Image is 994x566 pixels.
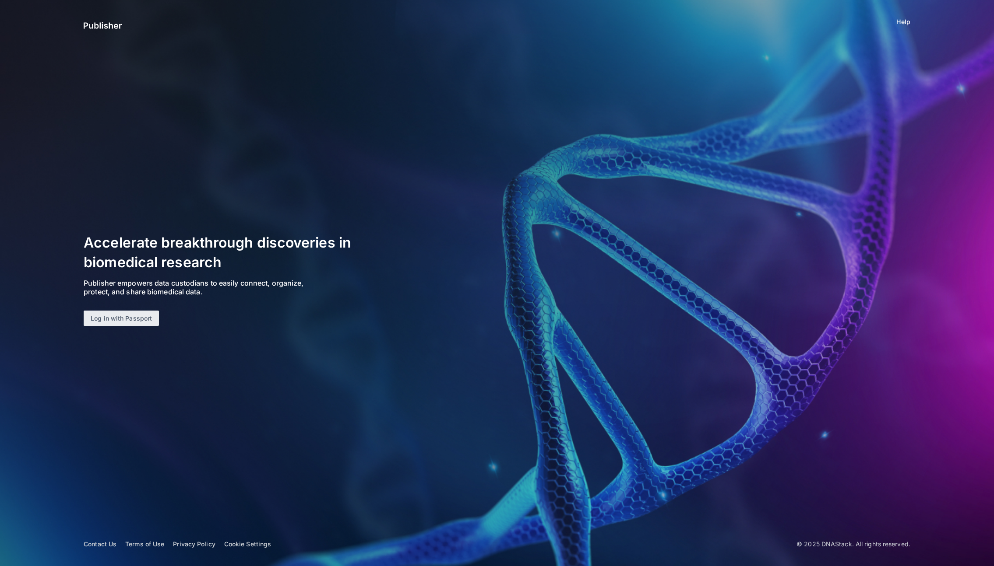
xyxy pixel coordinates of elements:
h1: Accelerate breakthrough discoveries in biomedical research [84,233,368,273]
a: Privacy Policy [173,540,215,548]
p: © 2025 DNAStack. All rights reserved. [797,540,910,549]
img: publisher-logo-white.svg [84,20,122,31]
a: Contact Us [84,540,116,548]
p: Publisher empowers data custodians to easily connect, organize, protect, and share biomedical data. [84,279,310,296]
a: Log in with Passport [84,311,159,326]
a: Help [896,17,910,26]
a: Terms of Use [125,540,164,548]
a: Cookie Settings [224,540,271,548]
